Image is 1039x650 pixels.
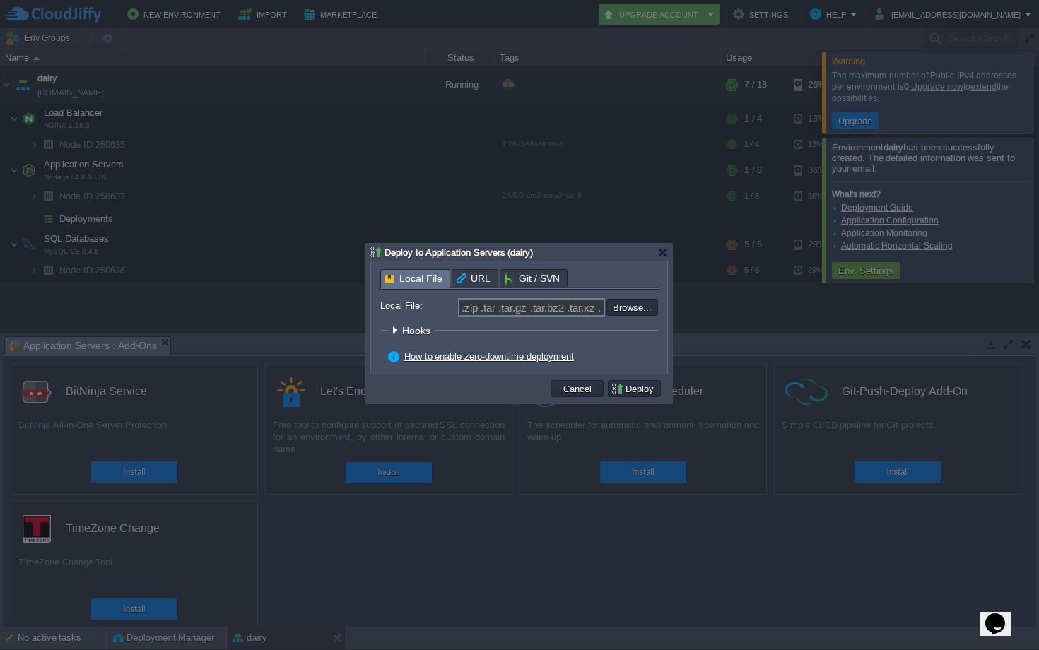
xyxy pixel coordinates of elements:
[404,351,574,362] a: How to enable zero-downtime deployment
[559,382,596,395] button: Cancel
[505,270,560,287] span: Git / SVN
[980,593,1025,636] iframe: chat widget
[457,270,491,287] span: URL
[385,270,442,288] span: Local File
[402,325,434,336] span: Hooks
[380,298,457,313] label: Local File:
[611,382,658,395] button: Deploy
[385,247,533,258] span: Deploy to Application Servers (dairy)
